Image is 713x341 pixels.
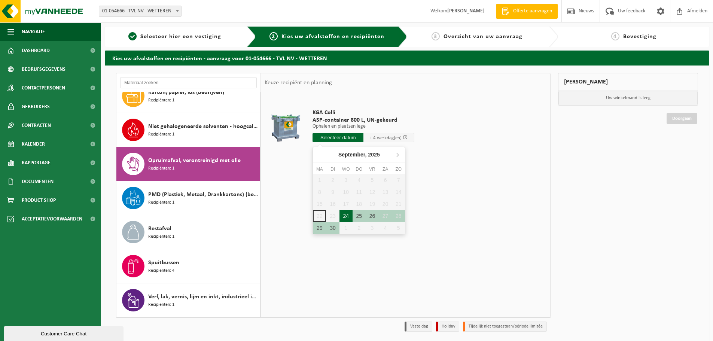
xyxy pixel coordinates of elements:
[148,301,174,308] span: Recipiënten: 1
[463,322,547,332] li: Tijdelijk niet toegestaan/période limitée
[105,51,709,65] h2: Kies uw afvalstoffen en recipiënten - aanvraag voor 01-054666 - TVL NV - WETTEREN
[511,7,554,15] span: Offerte aanvragen
[4,325,125,341] iframe: chat widget
[339,165,353,173] div: wo
[148,88,224,97] span: Karton/papier, los (bedrijven)
[335,149,383,161] div: September,
[353,210,366,222] div: 25
[148,199,174,206] span: Recipiënten: 1
[116,249,260,283] button: Spuitbussen Recipiënten: 4
[436,322,459,332] li: Holiday
[22,135,45,153] span: Kalender
[148,292,258,301] span: Verf, lak, vernis, lijm en inkt, industrieel in kleinverpakking
[366,165,379,173] div: vr
[432,32,440,40] span: 3
[148,131,174,138] span: Recipiënten: 1
[261,73,336,92] div: Keuze recipiënt en planning
[148,122,258,131] span: Niet gehalogeneerde solventen - hoogcalorisch in kleinverpakking
[116,79,260,113] button: Karton/papier, los (bedrijven) Recipiënten: 1
[148,156,241,165] span: Opruimafval, verontreinigd met olie
[281,34,384,40] span: Kies uw afvalstoffen en recipiënten
[116,147,260,181] button: Opruimafval, verontreinigd met olie Recipiënten: 1
[269,32,278,40] span: 2
[447,8,485,14] strong: [PERSON_NAME]
[339,210,353,222] div: 24
[667,113,697,124] a: Doorgaan
[370,136,402,140] span: + 4 werkdag(en)
[339,222,353,234] div: 1
[116,283,260,317] button: Verf, lak, vernis, lijm en inkt, industrieel in kleinverpakking Recipiënten: 1
[22,210,82,228] span: Acceptatievoorwaarden
[116,215,260,249] button: Restafval Recipiënten: 1
[22,191,56,210] span: Product Shop
[313,109,414,116] span: KGA Colli
[120,77,257,88] input: Materiaal zoeken
[326,165,339,173] div: di
[22,116,51,135] span: Contracten
[366,210,379,222] div: 26
[99,6,181,16] span: 01-054666 - TVL NV - WETTEREN
[313,124,414,129] p: Ophalen en plaatsen lege
[148,233,174,240] span: Recipiënten: 1
[444,34,522,40] span: Overzicht van uw aanvraag
[99,6,182,17] span: 01-054666 - TVL NV - WETTEREN
[623,34,656,40] span: Bevestiging
[148,190,258,199] span: PMD (Plastiek, Metaal, Drankkartons) (bedrijven)
[148,258,179,267] span: Spuitbussen
[22,97,50,116] span: Gebruikers
[611,32,619,40] span: 4
[148,97,174,104] span: Recipiënten: 1
[313,165,326,173] div: ma
[128,32,137,40] span: 1
[22,172,54,191] span: Documenten
[116,181,260,215] button: PMD (Plastiek, Metaal, Drankkartons) (bedrijven) Recipiënten: 1
[22,41,50,60] span: Dashboard
[558,91,698,105] p: Uw winkelmand is leeg
[405,322,432,332] li: Vaste dag
[148,267,174,274] span: Recipiënten: 4
[22,60,65,79] span: Bedrijfsgegevens
[496,4,558,19] a: Offerte aanvragen
[368,152,380,157] i: 2025
[148,224,171,233] span: Restafval
[140,34,221,40] span: Selecteer hier een vestiging
[392,165,405,173] div: zo
[558,73,698,91] div: [PERSON_NAME]
[353,165,366,173] div: do
[366,222,379,234] div: 3
[379,165,392,173] div: za
[116,113,260,147] button: Niet gehalogeneerde solventen - hoogcalorisch in kleinverpakking Recipiënten: 1
[109,32,241,41] a: 1Selecteer hier een vestiging
[313,222,326,234] div: 29
[326,222,339,234] div: 30
[22,153,51,172] span: Rapportage
[313,133,363,142] input: Selecteer datum
[353,222,366,234] div: 2
[22,22,45,41] span: Navigatie
[148,165,174,172] span: Recipiënten: 1
[313,116,414,124] span: ASP-container 800 L, UN-gekeurd
[22,79,65,97] span: Contactpersonen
